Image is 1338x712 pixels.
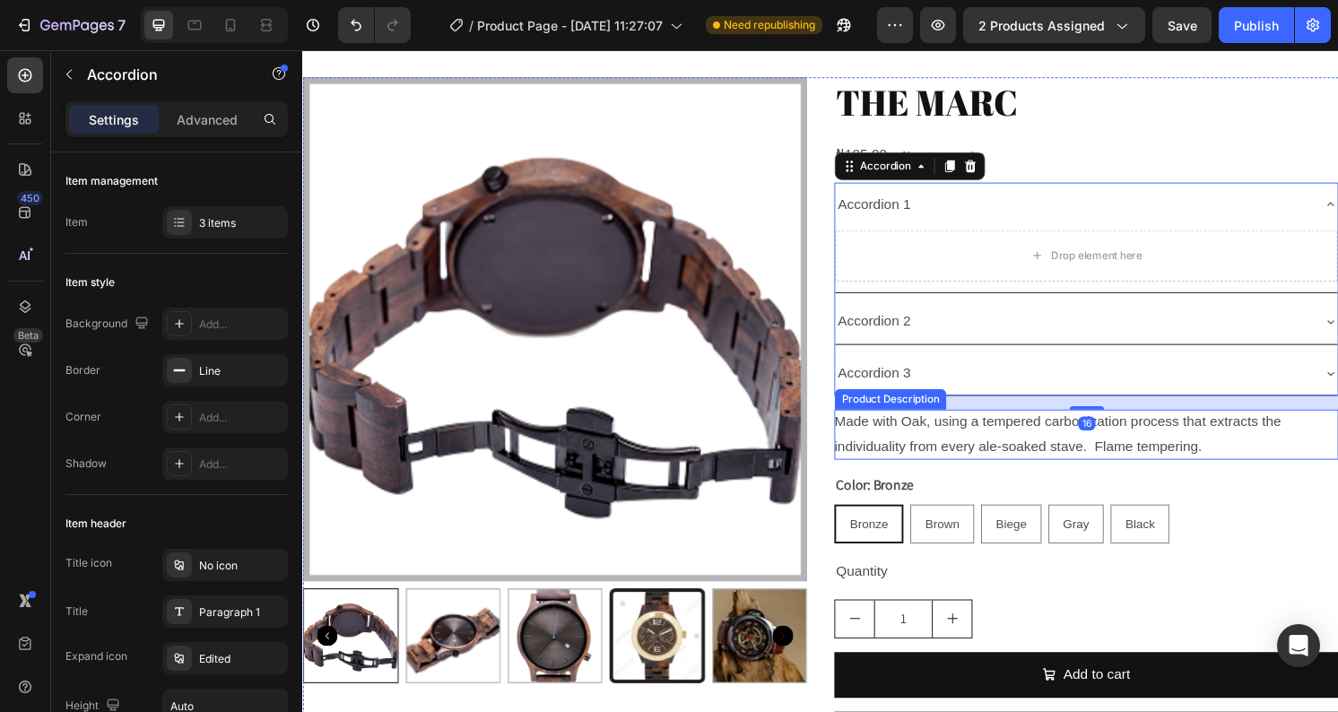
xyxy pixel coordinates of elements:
div: Add to cart [790,636,859,662]
div: Drop element here [778,206,873,221]
iframe: Design area [302,50,1338,712]
div: Quantity [552,526,1076,556]
button: Carousel Next Arrow [488,597,509,619]
div: Line [199,363,283,379]
span: Product Page - [DATE] 11:27:07 [477,16,663,35]
div: Add... [199,410,283,426]
legend: Color: Bronze [552,439,637,465]
button: decrement [553,571,594,610]
div: Accordion [575,112,635,128]
button: 2 products assigned [963,7,1145,43]
div: ₦105.00 [552,93,609,123]
div: Paragraph 1 [199,604,283,621]
p: 7 [117,14,126,36]
button: Add to cart [552,625,1076,673]
div: Accordion 2 [553,266,635,298]
span: Need republishing [724,17,815,33]
div: Accordion 3 [553,320,635,352]
span: 2 products assigned [978,16,1105,35]
div: Item style [65,274,115,291]
p: Advanced [177,110,238,129]
h2: THE MARC [552,28,1076,79]
span: Bronze [569,484,608,499]
input: quantity [594,571,655,610]
div: Shadow [65,456,107,472]
span: Brown [647,484,682,499]
div: Corner [65,409,101,425]
p: Made with Oak, using a tempered carbonization process that extracts the individuality from every ... [552,378,1017,419]
span: Gray [790,484,817,499]
span: Black [855,484,885,499]
div: Item [65,214,88,230]
span: / [469,16,474,35]
div: Border [65,362,100,378]
button: 7 [7,7,134,43]
div: 450 [17,191,43,205]
div: Beta [13,328,43,343]
div: Expand icon [65,648,127,664]
div: Title [65,603,88,620]
div: 3 items [199,215,283,231]
p: Settings [89,110,139,129]
div: Edited [199,651,283,667]
div: Title icon [65,555,112,571]
div: Publish [1234,16,1279,35]
div: Item header [65,516,126,532]
button: Save [1152,7,1212,43]
div: Product Description [556,354,665,370]
span: Biege [720,484,752,499]
div: Add... [199,317,283,333]
p: No compare price [623,103,708,114]
div: Add... [199,456,283,473]
div: Background [65,312,152,336]
div: Undo/Redo [338,7,411,43]
div: No icon [199,558,283,574]
div: 16 [805,380,823,395]
button: increment [655,571,695,610]
p: Accordion [87,64,239,85]
span: Save [1168,18,1197,33]
div: Accordion 1 [553,144,635,176]
div: Item management [65,173,158,189]
button: Publish [1219,7,1294,43]
div: Open Intercom Messenger [1277,624,1320,667]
